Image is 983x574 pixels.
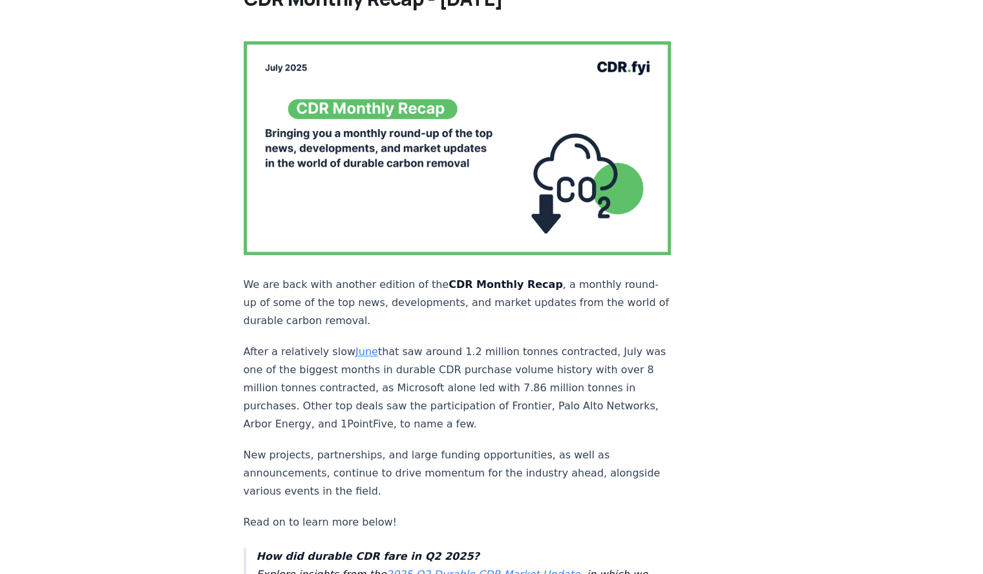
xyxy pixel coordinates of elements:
p: After a relatively slow that saw around 1.2 million tonnes contracted, July was one of the bigges... [244,343,671,433]
strong: CDR Monthly Recap [449,278,563,291]
a: June [355,345,378,358]
p: We are back with another edition of the , a monthly round-up of some of the top news, development... [244,276,671,330]
p: New projects, partnerships, and large funding opportunities, as well as announcements, continue t... [244,446,671,500]
p: Read on to learn more below! [244,513,671,531]
strong: How did durable CDR fare in Q2 2025? [257,550,480,562]
img: blog post image [244,41,671,255]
